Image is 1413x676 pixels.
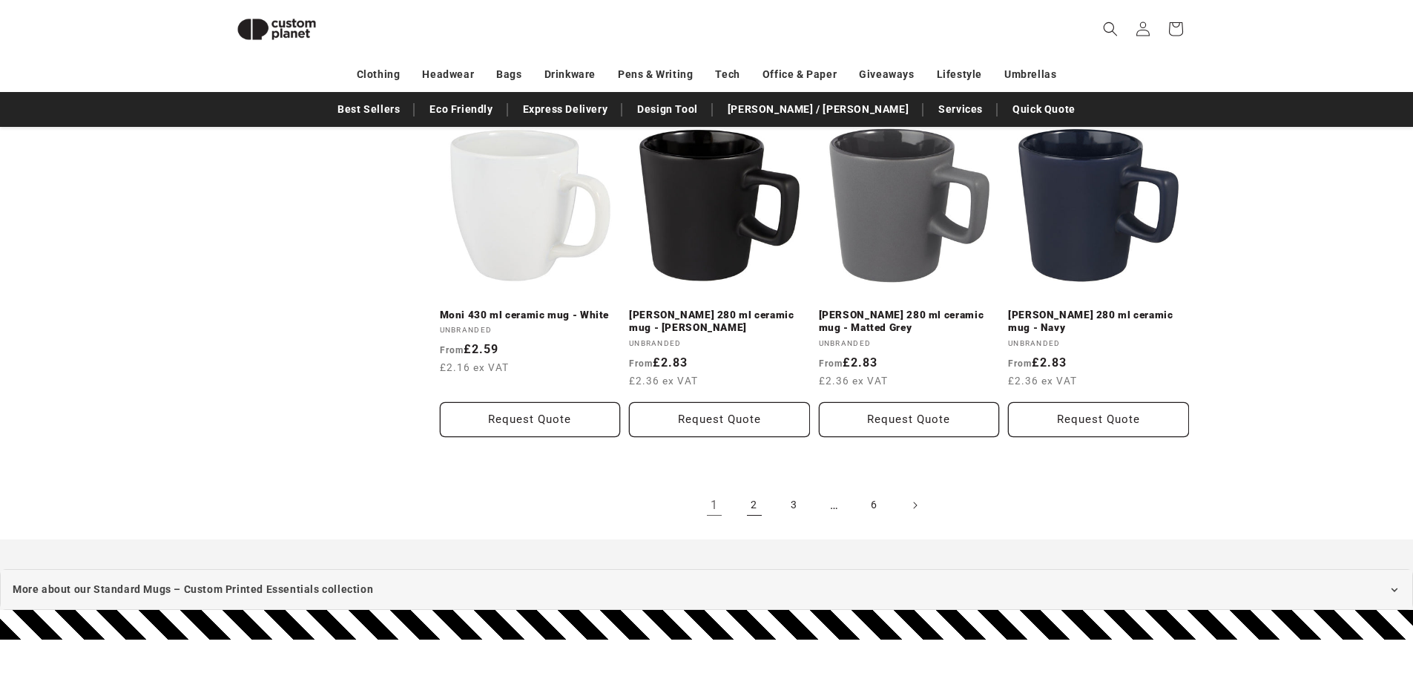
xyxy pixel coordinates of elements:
[1094,13,1127,45] summary: Search
[496,62,521,88] a: Bags
[440,489,1189,522] nav: Pagination
[858,489,891,522] a: Page 6
[13,580,373,599] span: More about our Standard Mugs – Custom Printed Essentials collection
[898,489,931,522] a: Next page
[225,6,329,53] img: Custom Planet
[1008,309,1189,335] a: [PERSON_NAME] 280 ml ceramic mug - Navy
[629,402,810,437] button: Request Quote
[357,62,401,88] a: Clothing
[1004,62,1056,88] a: Umbrellas
[440,402,621,437] button: Request Quote
[818,489,851,522] span: …
[698,489,731,522] a: Page 1
[931,96,990,122] a: Services
[720,96,916,122] a: [PERSON_NAME] / [PERSON_NAME]
[763,62,837,88] a: Office & Paper
[422,62,474,88] a: Headwear
[778,489,811,522] a: Page 3
[937,62,982,88] a: Lifestyle
[738,489,771,522] a: Page 2
[516,96,616,122] a: Express Delivery
[630,96,705,122] a: Design Tool
[618,62,693,88] a: Pens & Writing
[629,309,810,335] a: [PERSON_NAME] 280 ml ceramic mug - [PERSON_NAME]
[859,62,914,88] a: Giveaways
[440,309,621,322] a: Moni 430 ml ceramic mug - White
[422,96,500,122] a: Eco Friendly
[715,62,740,88] a: Tech
[544,62,596,88] a: Drinkware
[1005,96,1083,122] a: Quick Quote
[819,309,1000,335] a: [PERSON_NAME] 280 ml ceramic mug - Matted Grey
[819,402,1000,437] button: Request Quote
[330,96,407,122] a: Best Sellers
[1008,402,1189,437] button: Request Quote
[1339,605,1413,676] iframe: Chat Widget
